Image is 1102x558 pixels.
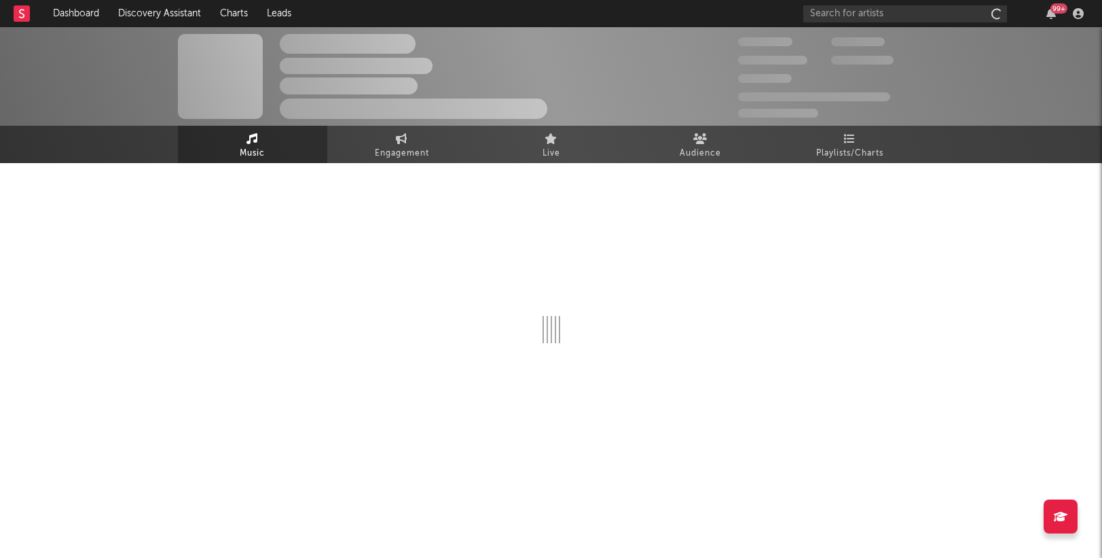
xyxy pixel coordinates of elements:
span: Music [240,145,265,162]
span: 50,000,000 Monthly Listeners [738,92,890,101]
span: 300,000 [738,37,792,46]
span: 1,000,000 [831,56,894,65]
span: 100,000 [738,74,792,83]
span: Live [543,145,560,162]
span: 50,000,000 [738,56,807,65]
a: Playlists/Charts [775,126,925,163]
span: 100,000 [831,37,885,46]
a: Audience [626,126,775,163]
div: 99 + [1050,3,1067,14]
input: Search for artists [803,5,1007,22]
span: Audience [680,145,721,162]
a: Music [178,126,327,163]
a: Live [477,126,626,163]
span: Playlists/Charts [816,145,883,162]
span: Jump Score: 85.0 [738,109,818,118]
button: 99+ [1046,8,1056,19]
a: Engagement [327,126,477,163]
span: Engagement [375,145,429,162]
